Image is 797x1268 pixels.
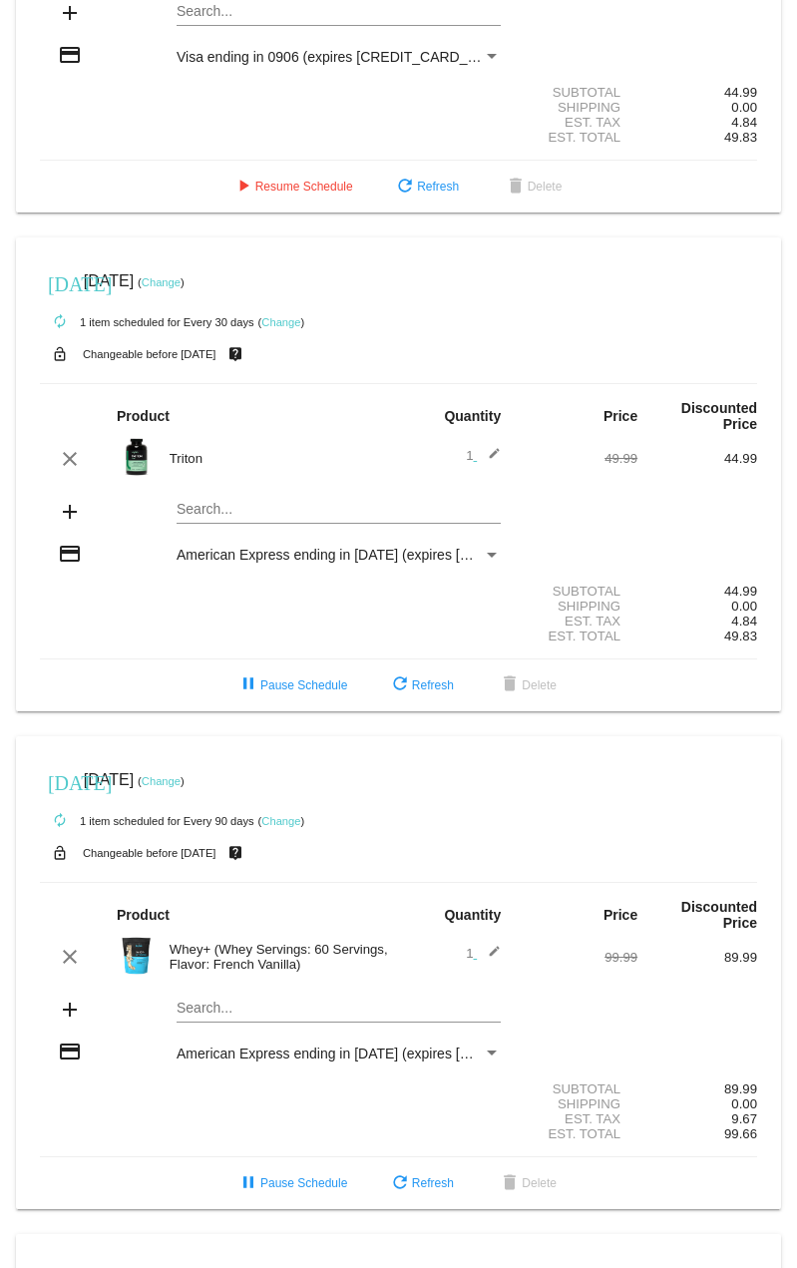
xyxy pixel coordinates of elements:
[444,408,501,424] strong: Quantity
[637,451,757,466] div: 44.99
[518,950,637,965] div: 99.99
[637,85,757,100] div: 44.99
[142,775,181,787] a: Change
[603,907,637,923] strong: Price
[498,1172,522,1196] mat-icon: delete
[388,1176,454,1190] span: Refresh
[142,276,181,288] a: Change
[731,614,757,629] span: 4.84
[731,100,757,115] span: 0.00
[388,673,412,697] mat-icon: refresh
[48,809,72,833] mat-icon: autorenew
[393,176,417,200] mat-icon: refresh
[138,276,185,288] small: ( )
[477,447,501,471] mat-icon: edit
[258,316,305,328] small: ( )
[518,130,637,145] div: Est. Total
[518,115,637,130] div: Est. Tax
[177,1046,610,1061] span: American Express ending in [DATE] (expires [CREDIT_CARD_DATA])
[177,1001,501,1017] input: Search...
[724,130,757,145] span: 49.83
[518,1081,637,1096] div: Subtotal
[220,1165,363,1201] button: Pause Schedule
[236,1172,260,1196] mat-icon: pause
[488,169,579,205] button: Delete
[215,169,369,205] button: Resume Schedule
[261,815,300,827] a: Change
[518,451,637,466] div: 49.99
[160,451,399,466] div: Triton
[731,599,757,614] span: 0.00
[117,907,170,923] strong: Product
[388,678,454,692] span: Refresh
[58,542,82,566] mat-icon: credit_card
[637,584,757,599] div: 44.99
[117,437,157,477] img: Image-1-Carousel-Triton-Transp.png
[236,1176,347,1190] span: Pause Schedule
[518,1126,637,1141] div: Est. Total
[48,270,72,294] mat-icon: [DATE]
[498,1176,557,1190] span: Delete
[58,1040,82,1063] mat-icon: credit_card
[498,673,522,697] mat-icon: delete
[637,950,757,965] div: 89.99
[177,502,501,518] input: Search...
[177,547,610,563] span: American Express ending in [DATE] (expires [CREDIT_CARD_DATA])
[518,629,637,643] div: Est. Total
[58,998,82,1022] mat-icon: add
[518,1111,637,1126] div: Est. Tax
[58,1,82,25] mat-icon: add
[372,1165,470,1201] button: Refresh
[177,547,501,563] mat-select: Payment Method
[482,667,573,703] button: Delete
[48,840,72,866] mat-icon: lock_open
[504,176,528,200] mat-icon: delete
[83,847,216,859] small: Changeable before [DATE]
[40,815,254,827] small: 1 item scheduled for Every 90 days
[220,667,363,703] button: Pause Schedule
[724,1126,757,1141] span: 99.66
[637,1081,757,1096] div: 89.99
[231,176,255,200] mat-icon: play_arrow
[83,348,216,360] small: Changeable before [DATE]
[518,599,637,614] div: Shipping
[223,840,247,866] mat-icon: live_help
[58,447,82,471] mat-icon: clear
[58,945,82,969] mat-icon: clear
[177,4,501,20] input: Search...
[177,49,511,65] span: Visa ending in 0906 (expires [CREDIT_CARD_DATA])
[603,408,637,424] strong: Price
[177,49,501,65] mat-select: Payment Method
[160,942,399,972] div: Whey+ (Whey Servings: 60 Servings, Flavor: French Vanilla)
[117,408,170,424] strong: Product
[388,1172,412,1196] mat-icon: refresh
[731,1096,757,1111] span: 0.00
[377,169,475,205] button: Refresh
[177,1046,501,1061] mat-select: Payment Method
[466,946,501,961] span: 1
[466,448,501,463] span: 1
[58,500,82,524] mat-icon: add
[40,316,254,328] small: 1 item scheduled for Every 30 days
[48,341,72,367] mat-icon: lock_open
[482,1165,573,1201] button: Delete
[724,629,757,643] span: 49.83
[498,678,557,692] span: Delete
[477,945,501,969] mat-icon: edit
[504,180,563,194] span: Delete
[236,678,347,692] span: Pause Schedule
[518,584,637,599] div: Subtotal
[518,614,637,629] div: Est. Tax
[258,815,305,827] small: ( )
[518,100,637,115] div: Shipping
[48,769,72,793] mat-icon: [DATE]
[231,180,353,194] span: Resume Schedule
[681,899,757,931] strong: Discounted Price
[731,1111,757,1126] span: 9.67
[393,180,459,194] span: Refresh
[518,85,637,100] div: Subtotal
[261,316,300,328] a: Change
[236,673,260,697] mat-icon: pause
[681,400,757,432] strong: Discounted Price
[731,115,757,130] span: 4.84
